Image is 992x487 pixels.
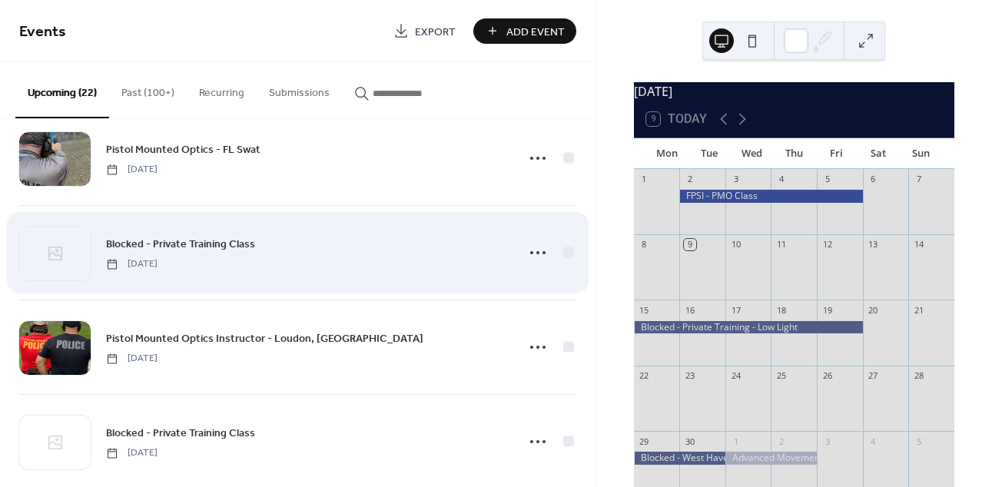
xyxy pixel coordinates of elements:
[106,235,255,253] a: Blocked - Private Training Class
[868,304,879,316] div: 20
[106,331,423,347] span: Pistol Mounted Optics Instructor - Loudon, [GEOGRAPHIC_DATA]
[106,424,255,442] a: Blocked - Private Training Class
[634,321,863,334] div: Blocked - Private Training - Low Light
[106,352,158,366] span: [DATE]
[19,17,66,47] span: Events
[730,304,742,316] div: 17
[106,141,260,158] a: Pistol Mounted Optics - FL Swat
[679,190,863,203] div: FPSI - PMO Class
[109,62,187,117] button: Past (100+)
[106,330,423,347] a: Pistol Mounted Optics Instructor - Loudon, [GEOGRAPHIC_DATA]
[684,239,695,250] div: 9
[913,436,924,447] div: 5
[815,138,858,169] div: Fri
[106,142,260,158] span: Pistol Mounted Optics - FL Swat
[821,304,833,316] div: 19
[634,452,725,465] div: Blocked - West Haven SWAT
[106,426,255,442] span: Blocked - Private Training Class
[106,163,158,177] span: [DATE]
[382,18,467,44] a: Export
[684,436,695,447] div: 30
[639,436,650,447] div: 29
[639,304,650,316] div: 15
[106,257,158,271] span: [DATE]
[639,239,650,250] div: 8
[775,370,787,382] div: 25
[725,452,817,465] div: Advanced Movement for LE 2 Day
[473,18,576,44] button: Add Event
[775,174,787,185] div: 4
[15,62,109,118] button: Upcoming (22)
[913,239,924,250] div: 14
[868,370,879,382] div: 27
[821,370,833,382] div: 26
[684,370,695,382] div: 23
[634,82,954,101] div: [DATE]
[730,174,742,185] div: 3
[639,174,650,185] div: 1
[415,24,456,40] span: Export
[506,24,565,40] span: Add Event
[688,138,731,169] div: Tue
[821,239,833,250] div: 12
[187,62,257,117] button: Recurring
[913,370,924,382] div: 28
[730,239,742,250] div: 10
[106,446,158,460] span: [DATE]
[775,239,787,250] div: 11
[684,174,695,185] div: 2
[773,138,815,169] div: Thu
[731,138,773,169] div: Wed
[858,138,900,169] div: Sat
[821,174,833,185] div: 5
[106,237,255,253] span: Blocked - Private Training Class
[775,436,787,447] div: 2
[775,304,787,316] div: 18
[913,304,924,316] div: 21
[257,62,342,117] button: Submissions
[868,436,879,447] div: 4
[730,370,742,382] div: 24
[821,436,833,447] div: 3
[684,304,695,316] div: 16
[730,436,742,447] div: 1
[868,174,879,185] div: 6
[646,138,688,169] div: Mon
[639,370,650,382] div: 22
[900,138,942,169] div: Sun
[913,174,924,185] div: 7
[868,239,879,250] div: 13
